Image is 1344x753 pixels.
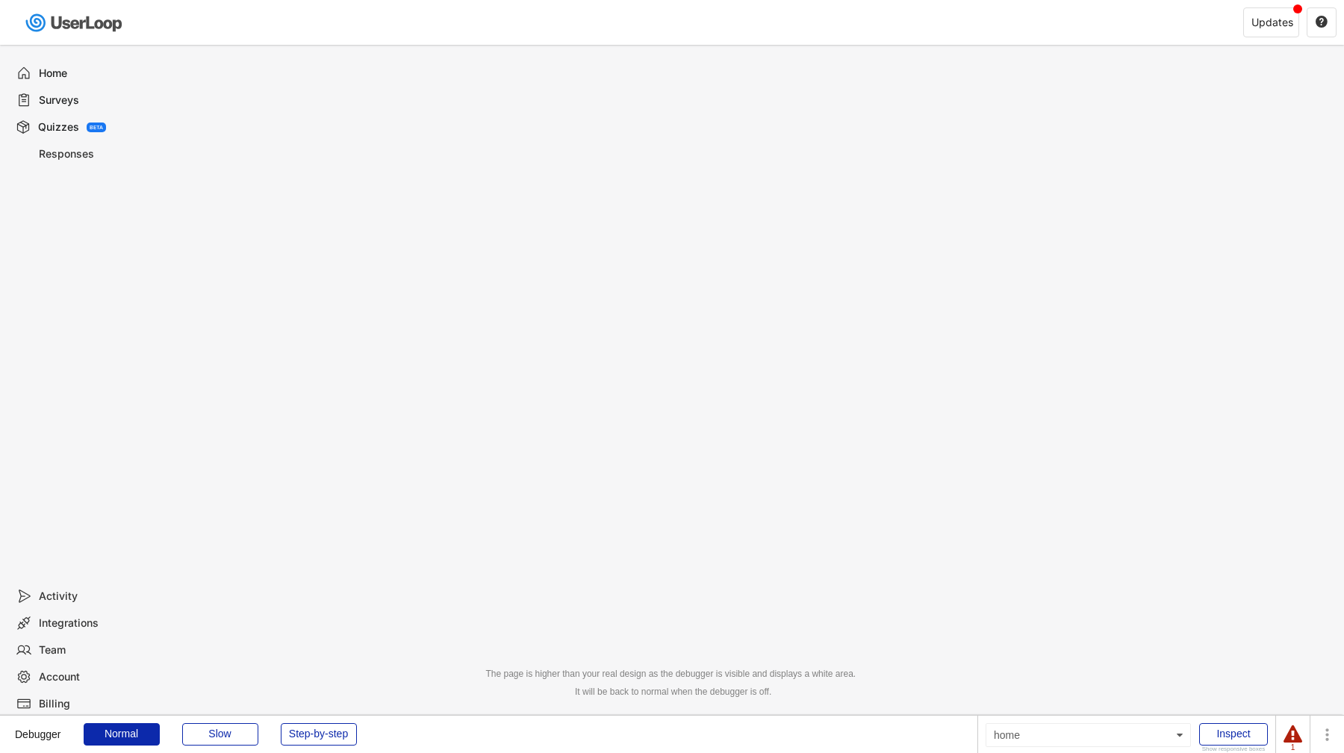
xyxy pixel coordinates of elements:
div: Surveys [39,93,137,108]
div: Integrations [39,616,137,630]
div: Inspect [1199,723,1268,746]
div: Normal [84,723,160,746]
text:  [1316,15,1328,28]
div: Slow [182,723,258,746]
div: 1 [1284,744,1302,752]
img: userloop-logo-01.svg [22,7,128,38]
div: Account [39,670,137,684]
div: Activity [39,589,137,604]
div: Responses [39,147,137,161]
div: Updates [1251,17,1293,28]
div: Step-by-step [281,723,357,746]
div: Team [39,643,137,657]
div: Show responsive boxes [1199,746,1268,752]
div: Debugger [15,716,61,740]
div: Home [39,66,137,81]
div: Billing [39,697,137,711]
div: BETA [90,125,103,130]
div: home [986,723,1191,747]
div: Quizzes [38,120,79,134]
button:  [1315,16,1328,29]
